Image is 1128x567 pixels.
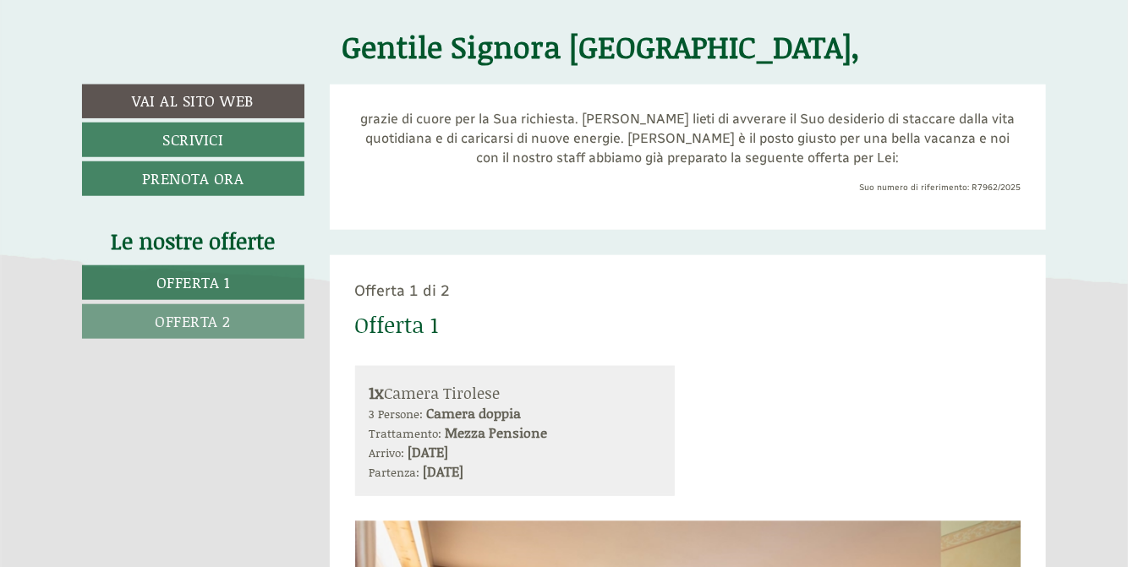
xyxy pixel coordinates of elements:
b: [DATE] [424,461,464,481]
a: Prenota ora [82,161,304,196]
b: Mezza Pensione [446,423,548,442]
small: 10:56 [25,82,263,94]
small: Partenza: [370,463,420,481]
button: Invia [573,440,667,475]
b: Camera doppia [427,403,522,423]
b: [DATE] [408,442,449,461]
div: Lei [245,104,641,117]
span: Offerta 1 [156,271,230,293]
div: Buongiorno, confermiamo la prenotazione di entrambe le camere. È possibile versare la caparra ent... [237,286,654,375]
small: Arrivo: [370,444,405,461]
div: Hotel Edel.Weiss [25,49,263,63]
div: Offerta 1 [355,309,439,341]
a: Scrivici [82,123,304,157]
small: 10:57 [245,233,641,245]
p: grazie di cuore per la Sua richiesta. [PERSON_NAME] lieti di avverare il Suo desiderio di staccar... [355,110,1021,168]
span: Offerta 2 [156,310,232,332]
div: Buon giorno, come possiamo aiutarla? [13,46,271,97]
h1: Gentile Signora [GEOGRAPHIC_DATA], [342,30,861,64]
small: 3 Persone: [370,405,424,423]
small: Trattamento: [370,424,442,442]
b: 1x [370,380,385,404]
div: Lei [245,289,641,303]
a: Vai al sito web [82,85,304,118]
span: Suo numero di riferimento: R7962/2025 [859,183,1021,193]
div: Camera Tirolese [370,380,661,405]
div: [DATE] [302,13,364,41]
div: [DATE] [302,253,364,281]
div: Le nostre offerte [82,226,304,257]
span: Offerta 1 di 2 [355,281,451,300]
div: Gent.mi noi prenotiamo sicuramente le due opzioni. Noi abbiamo scelto però di non portare la cagn... [237,101,654,248]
